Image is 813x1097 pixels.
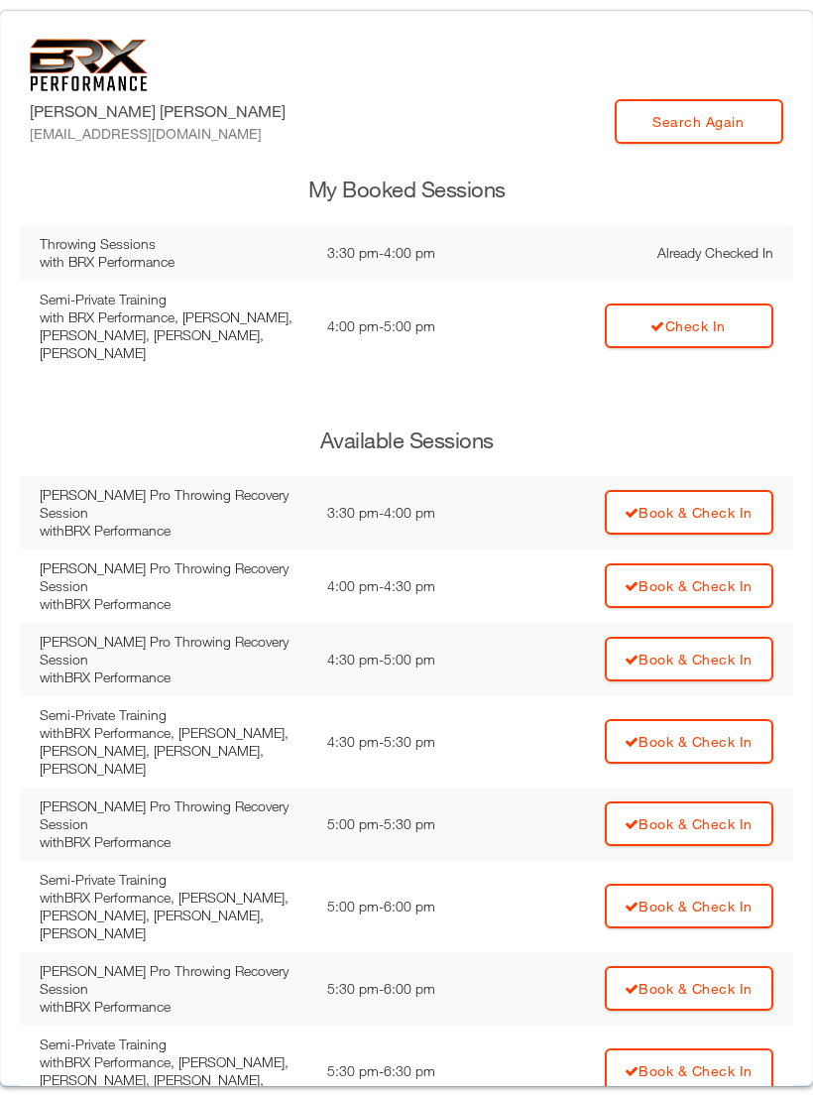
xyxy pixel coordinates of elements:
[40,1036,307,1053] div: Semi-Private Training
[40,871,307,889] div: Semi-Private Training
[605,637,773,681] a: Book & Check In
[20,426,793,456] h3: Available Sessions
[40,633,307,669] div: [PERSON_NAME] Pro Throwing Recovery Session
[40,962,307,998] div: [PERSON_NAME] Pro Throwing Recovery Session
[605,719,773,764] a: Book & Check In
[40,291,307,308] div: Semi-Private Training
[40,595,307,613] div: with BRX Performance
[615,99,783,144] a: Search Again
[40,253,307,271] div: with BRX Performance
[40,833,307,851] div: with BRX Performance
[20,175,793,205] h3: My Booked Sessions
[317,788,504,861] td: 5:00 pm - 5:30 pm
[40,559,307,595] div: [PERSON_NAME] Pro Throwing Recovery Session
[317,476,504,549] td: 3:30 pm - 4:00 pm
[605,490,773,535] a: Book & Check In
[317,623,504,696] td: 4:30 pm - 5:00 pm
[40,522,307,540] div: with BRX Performance
[30,123,286,144] div: [EMAIL_ADDRESS][DOMAIN_NAME]
[40,706,307,724] div: Semi-Private Training
[605,304,773,348] a: Check In
[605,884,773,928] a: Book & Check In
[30,39,148,91] img: 6f7da32581c89ca25d665dc3aae533e4f14fe3ef_original.svg
[40,998,307,1016] div: with BRX Performance
[40,669,307,686] div: with BRX Performance
[317,696,504,788] td: 4:30 pm - 5:30 pm
[40,308,307,362] div: with BRX Performance, [PERSON_NAME], [PERSON_NAME], [PERSON_NAME], [PERSON_NAME]
[605,563,773,608] a: Book & Check In
[317,281,504,372] td: 4:00 pm - 5:00 pm
[40,797,307,833] div: [PERSON_NAME] Pro Throwing Recovery Session
[30,99,286,144] label: [PERSON_NAME] [PERSON_NAME]
[605,966,773,1011] a: Book & Check In
[605,1048,773,1093] a: Book & Check In
[40,889,307,942] div: with BRX Performance, [PERSON_NAME], [PERSON_NAME], [PERSON_NAME], [PERSON_NAME]
[317,549,504,623] td: 4:00 pm - 4:30 pm
[605,801,773,846] a: Book & Check In
[40,235,307,253] div: Throwing Sessions
[40,724,307,778] div: with BRX Performance, [PERSON_NAME], [PERSON_NAME], [PERSON_NAME], [PERSON_NAME]
[317,952,504,1026] td: 5:30 pm - 6:00 pm
[504,225,793,281] td: Already Checked In
[40,486,307,522] div: [PERSON_NAME] Pro Throwing Recovery Session
[317,861,504,952] td: 5:00 pm - 6:00 pm
[317,225,504,281] td: 3:30 pm - 4:00 pm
